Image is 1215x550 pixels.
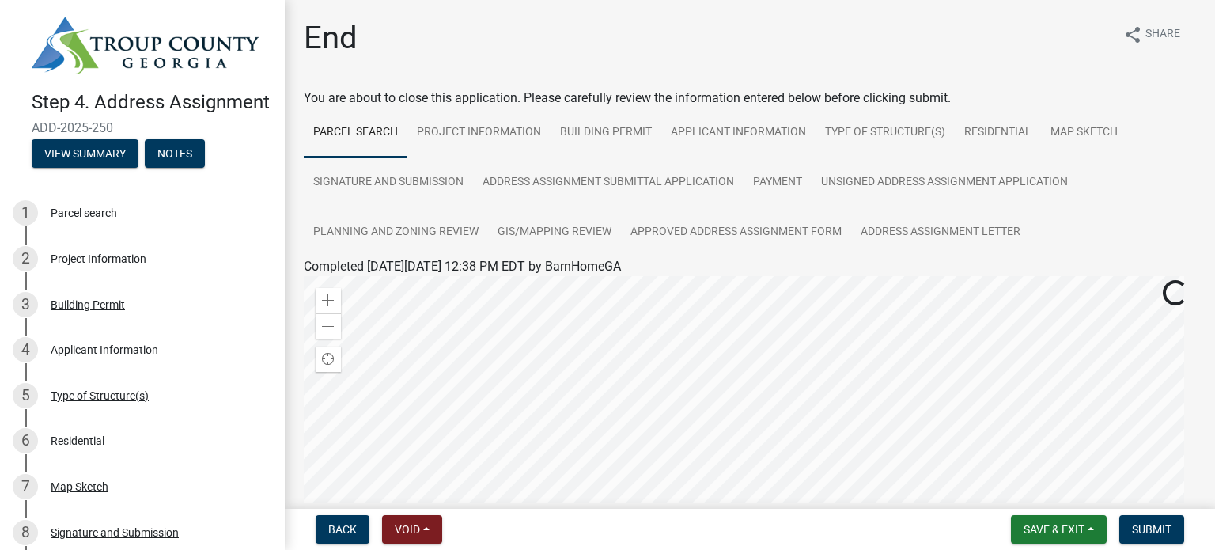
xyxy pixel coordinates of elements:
[328,523,357,536] span: Back
[812,157,1077,208] a: Unsigned Address Assignment Application
[316,347,341,372] div: Find my location
[51,435,104,446] div: Residential
[1132,523,1171,536] span: Submit
[1123,25,1142,44] i: share
[1024,523,1084,536] span: Save & Exit
[32,91,272,114] h4: Step 4. Address Assignment
[145,139,205,168] button: Notes
[316,313,341,339] div: Zoom out
[145,148,205,161] wm-modal-confirm: Notes
[316,515,369,544] button: Back
[51,527,179,538] div: Signature and Submission
[661,108,816,158] a: Applicant Information
[304,207,488,258] a: Planning and Zoning Review
[13,383,38,408] div: 5
[1119,515,1184,544] button: Submit
[51,299,125,310] div: Building Permit
[1041,108,1127,158] a: Map Sketch
[621,207,851,258] a: Approved Address Assignment Form
[816,108,955,158] a: Type of Structure(s)
[1145,25,1180,44] span: Share
[13,292,38,317] div: 3
[304,259,621,274] span: Completed [DATE][DATE] 12:38 PM EDT by BarnHomeGA
[488,207,621,258] a: GIS/Mapping Review
[744,157,812,208] a: Payment
[32,17,259,74] img: Troup County, Georgia
[1111,19,1193,50] button: shareShare
[851,207,1030,258] a: Address Assignment Letter
[51,207,117,218] div: Parcel search
[13,474,38,499] div: 7
[316,288,341,313] div: Zoom in
[51,253,146,264] div: Project Information
[955,108,1041,158] a: Residential
[51,481,108,492] div: Map Sketch
[304,19,358,57] h1: End
[304,157,473,208] a: Signature and Submission
[13,428,38,453] div: 6
[51,344,158,355] div: Applicant Information
[32,139,138,168] button: View Summary
[32,148,138,161] wm-modal-confirm: Summary
[13,337,38,362] div: 4
[473,157,744,208] a: Address Assignment Submittal Application
[13,246,38,271] div: 2
[1011,515,1107,544] button: Save & Exit
[551,108,661,158] a: Building Permit
[304,108,407,158] a: Parcel search
[51,390,149,401] div: Type of Structure(s)
[13,520,38,545] div: 8
[382,515,442,544] button: Void
[13,200,38,226] div: 1
[395,523,420,536] span: Void
[407,108,551,158] a: Project Information
[32,120,253,135] span: ADD-2025-250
